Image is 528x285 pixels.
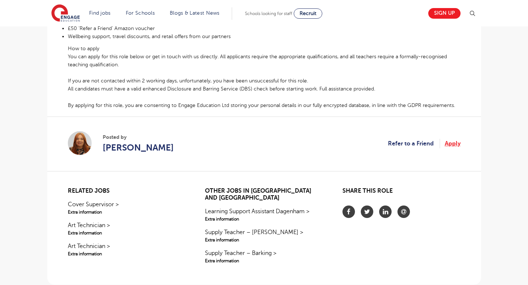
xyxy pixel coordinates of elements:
[103,133,174,141] span: Posted by
[68,103,455,108] span: By applying for this role, you are consenting to Engage Education Ltd storing your personal detai...
[205,237,323,243] span: Extra information
[89,10,111,16] a: Find jobs
[126,10,155,16] a: For Schools
[445,139,461,148] a: Apply
[68,26,155,31] span: £50 ‘Refer a Friend’ Amazon voucher
[68,209,186,215] span: Extra information
[170,10,220,16] a: Blogs & Latest News
[68,242,186,257] a: Art Technician >Extra information
[205,207,323,222] a: Learning Support Assistant Dagenham >Extra information
[205,216,323,222] span: Extra information
[68,200,186,215] a: Cover Supervisor >Extra information
[68,86,375,92] span: All candidates must have a valid enhanced Disclosure and Barring Service (DBS) check before start...
[205,258,323,264] span: Extra information
[51,4,80,23] img: Engage Education
[68,188,186,195] h2: Related jobs
[68,34,231,39] span: Wellbeing support, travel discounts, and retail offers from our partners
[205,188,323,201] h2: Other jobs in [GEOGRAPHIC_DATA] and [GEOGRAPHIC_DATA]
[68,54,447,67] span: You can apply for this role below or get in touch with us directly. All applicants require the ap...
[300,11,316,16] span: Recruit
[68,251,186,257] span: Extra information
[245,11,292,16] span: Schools looking for staff
[68,230,186,236] span: Extra information
[205,228,323,243] a: Supply Teacher – [PERSON_NAME] >Extra information
[68,78,308,84] span: If you are not contacted within 2 working days, unfortunately, you have been unsuccessful for thi...
[342,188,460,198] h2: Share this role
[103,141,174,154] a: [PERSON_NAME]
[68,46,99,51] span: How to apply
[388,139,440,148] a: Refer to a Friend
[294,8,322,19] a: Recruit
[68,221,186,236] a: Art Technician >Extra information
[205,249,323,264] a: Supply Teacher – Barking >Extra information
[428,8,461,19] a: Sign up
